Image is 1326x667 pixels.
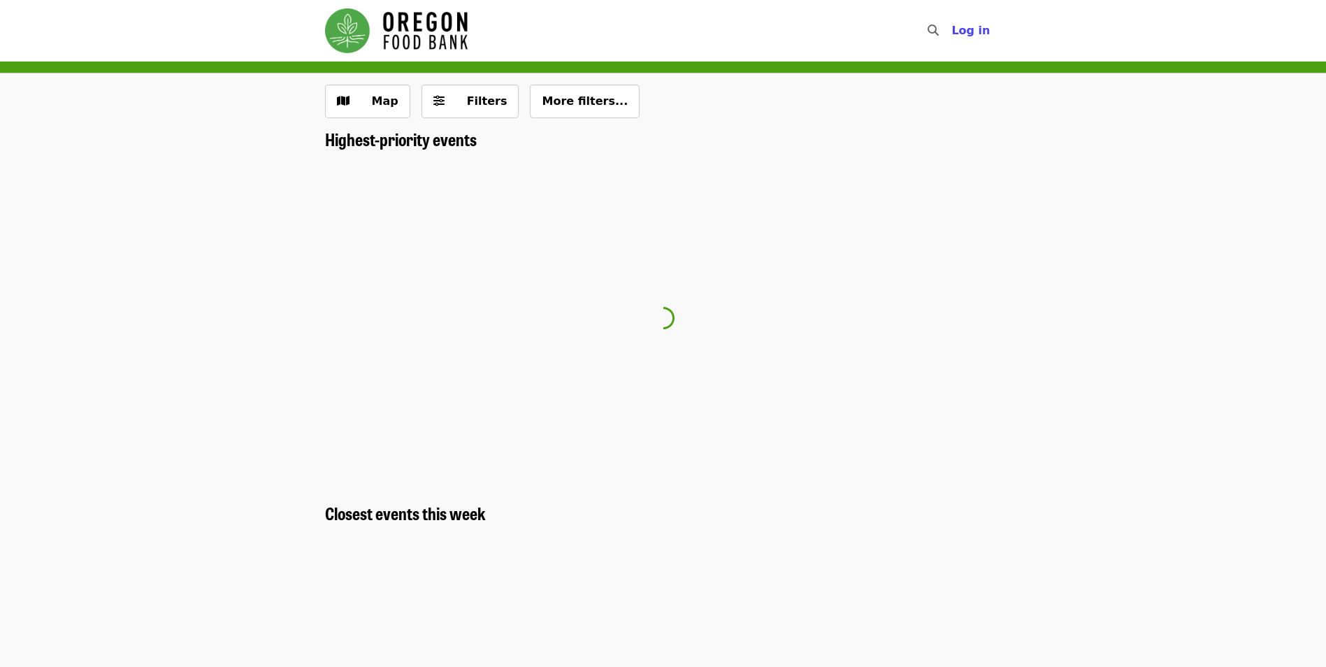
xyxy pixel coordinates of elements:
span: Log in [951,24,990,37]
span: Filters [467,94,507,108]
span: More filters... [542,94,628,108]
button: Log in [940,17,1001,45]
i: search icon [928,24,939,37]
span: Closest events this week [325,501,486,525]
div: Highest-priority events [314,129,1013,150]
button: Filters (0 selected) [421,85,519,118]
span: Map [372,94,398,108]
a: Highest-priority events [325,129,477,150]
div: Closest events this week [314,503,1013,524]
a: Closest events this week [325,503,486,524]
button: Show map view [325,85,410,118]
i: map icon [337,94,349,108]
button: More filters... [530,85,640,118]
img: Oregon Food Bank - Home [325,8,468,53]
span: Highest-priority events [325,127,477,151]
i: sliders-h icon [433,94,445,108]
input: Search [947,14,958,48]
